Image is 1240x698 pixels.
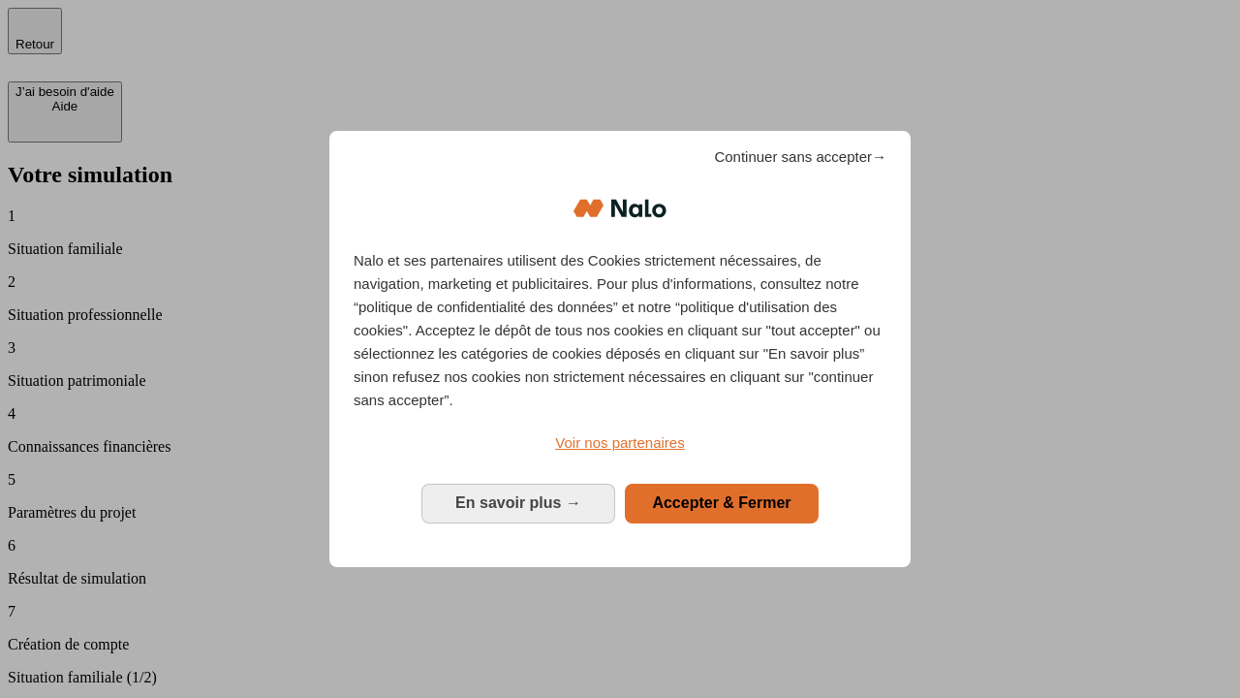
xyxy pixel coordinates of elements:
span: Accepter & Fermer [652,494,790,511]
div: Bienvenue chez Nalo Gestion du consentement [329,131,911,566]
p: Nalo et ses partenaires utilisent des Cookies strictement nécessaires, de navigation, marketing e... [354,249,886,412]
button: En savoir plus: Configurer vos consentements [421,484,615,523]
a: Voir nos partenaires [354,431,886,455]
img: Logo [573,179,666,238]
span: Voir nos partenaires [555,434,684,451]
span: Continuer sans accepter→ [714,145,886,169]
span: En savoir plus → [455,494,581,511]
button: Accepter & Fermer: Accepter notre traitement des données et fermer [625,484,819,523]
